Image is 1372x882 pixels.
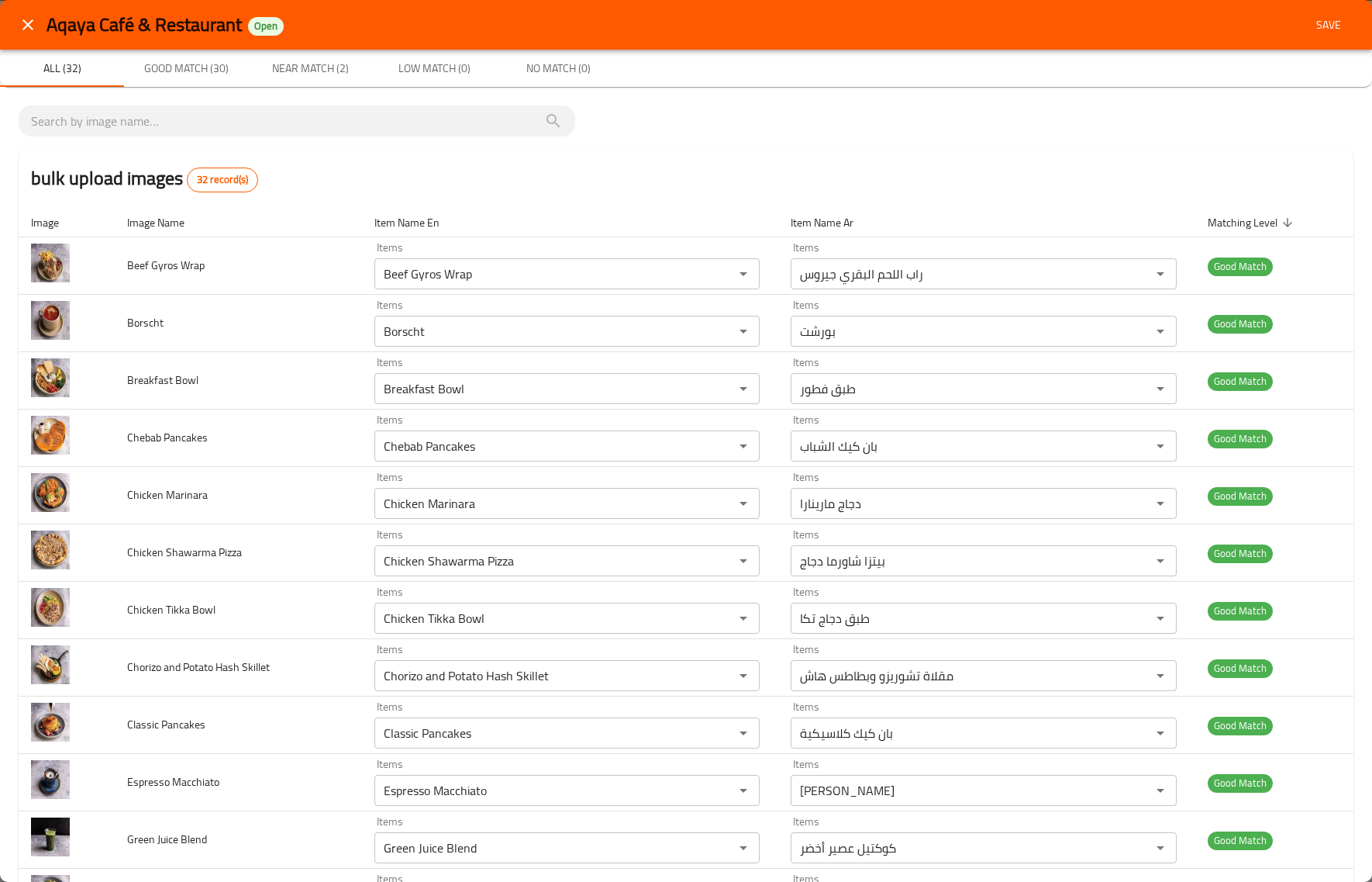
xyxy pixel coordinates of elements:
[127,370,198,390] span: Breakfast Bowl
[31,416,70,455] img: Chebab Pancakes
[733,665,754,687] button: Open
[188,172,257,188] span: 32 record(s)
[127,714,205,735] span: Classic Pancakes
[1208,717,1273,735] span: Good Match
[1150,493,1171,514] button: Open
[1150,435,1171,457] button: Open
[778,208,1195,237] th: Item Name Ar
[505,59,611,78] span: No Match (0)
[733,837,754,859] button: Open
[1150,378,1171,399] button: Open
[1150,550,1171,572] button: Open
[733,722,754,744] button: Open
[127,255,205,275] span: Beef Gyros Wrap
[1150,263,1171,285] button: Open
[31,703,70,742] img: Classic Pancakes
[31,818,70,856] img: Green Juice Blend
[1208,315,1273,333] span: Good Match
[248,19,284,33] span: Open
[127,213,205,232] span: Image Name
[19,208,115,237] th: Image
[31,588,70,627] img: Chicken Tikka Bowl
[127,542,242,562] span: Chicken Shawarma Pizza
[1208,372,1273,390] span: Good Match
[733,435,754,457] button: Open
[1208,487,1273,505] span: Good Match
[1304,11,1353,40] button: Save
[1150,607,1171,629] button: Open
[1310,16,1347,35] span: Save
[9,59,115,78] span: All (32)
[733,780,754,801] button: Open
[9,6,47,43] button: close
[127,829,207,849] span: Green Juice Blend
[127,313,164,333] span: Borscht
[133,59,239,78] span: Good Match (30)
[47,7,242,42] span: Aqaya Café & Restaurant
[257,59,363,78] span: Near Match (2)
[733,607,754,629] button: Open
[31,531,70,569] img: Chicken Shawarma Pizza
[1208,774,1273,792] span: Good Match
[248,17,284,36] div: Open
[1208,832,1273,849] span: Good Match
[127,772,219,792] span: Espresso Macchiato
[31,164,258,192] h2: bulk upload images
[733,320,754,342] button: Open
[31,244,70,282] img: Beef Gyros Wrap
[31,358,70,397] img: Breakfast Bowl
[381,59,487,78] span: Low Match (0)
[1150,722,1171,744] button: Open
[733,378,754,399] button: Open
[1208,602,1273,620] span: Good Match
[733,493,754,514] button: Open
[1150,780,1171,801] button: Open
[1150,665,1171,687] button: Open
[1150,320,1171,342] button: Open
[1208,545,1273,562] span: Good Match
[1208,430,1273,448] span: Good Match
[31,645,70,684] img: Chorizo and Potato Hash Skillet
[31,301,70,340] img: Borscht
[31,473,70,512] img: Chicken Marinara
[31,109,563,133] input: search
[362,208,779,237] th: Item Name En
[187,168,258,192] div: Total records count
[127,485,208,505] span: Chicken Marinara
[127,657,270,677] span: Chorizo and Potato Hash Skillet
[1208,659,1273,677] span: Good Match
[127,600,215,620] span: Chicken Tikka Bowl
[127,427,208,448] span: Chebab Pancakes
[31,760,70,799] img: Espresso Macchiato
[733,263,754,285] button: Open
[1208,258,1273,275] span: Good Match
[733,550,754,572] button: Open
[1208,213,1298,232] span: Matching Level
[1150,837,1171,859] button: Open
